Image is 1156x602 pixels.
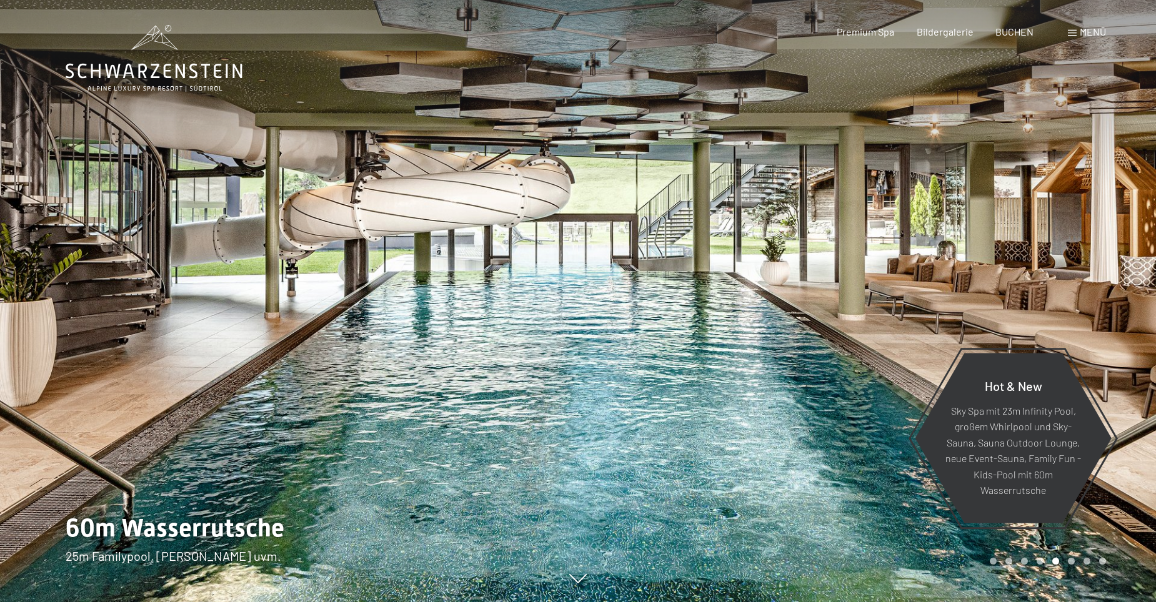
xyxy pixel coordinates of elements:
a: Bildergalerie [917,26,974,37]
div: Carousel Page 4 [1037,558,1044,565]
div: Carousel Page 6 [1068,558,1075,565]
div: Carousel Page 2 [1005,558,1012,565]
div: Carousel Pagination [985,558,1106,565]
div: Carousel Page 5 (Current Slide) [1052,558,1059,565]
span: Menü [1080,26,1106,37]
div: Carousel Page 3 [1021,558,1028,565]
div: Carousel Page 1 [990,558,997,565]
a: Premium Spa [837,26,894,37]
span: Hot & New [985,378,1042,393]
div: Carousel Page 7 [1084,558,1090,565]
div: Carousel Page 8 [1099,558,1106,565]
a: Hot & New Sky Spa mit 23m Infinity Pool, großem Whirlpool und Sky-Sauna, Sauna Outdoor Lounge, ne... [914,352,1112,524]
p: Sky Spa mit 23m Infinity Pool, großem Whirlpool und Sky-Sauna, Sauna Outdoor Lounge, neue Event-S... [945,402,1081,498]
a: BUCHEN [995,26,1034,37]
